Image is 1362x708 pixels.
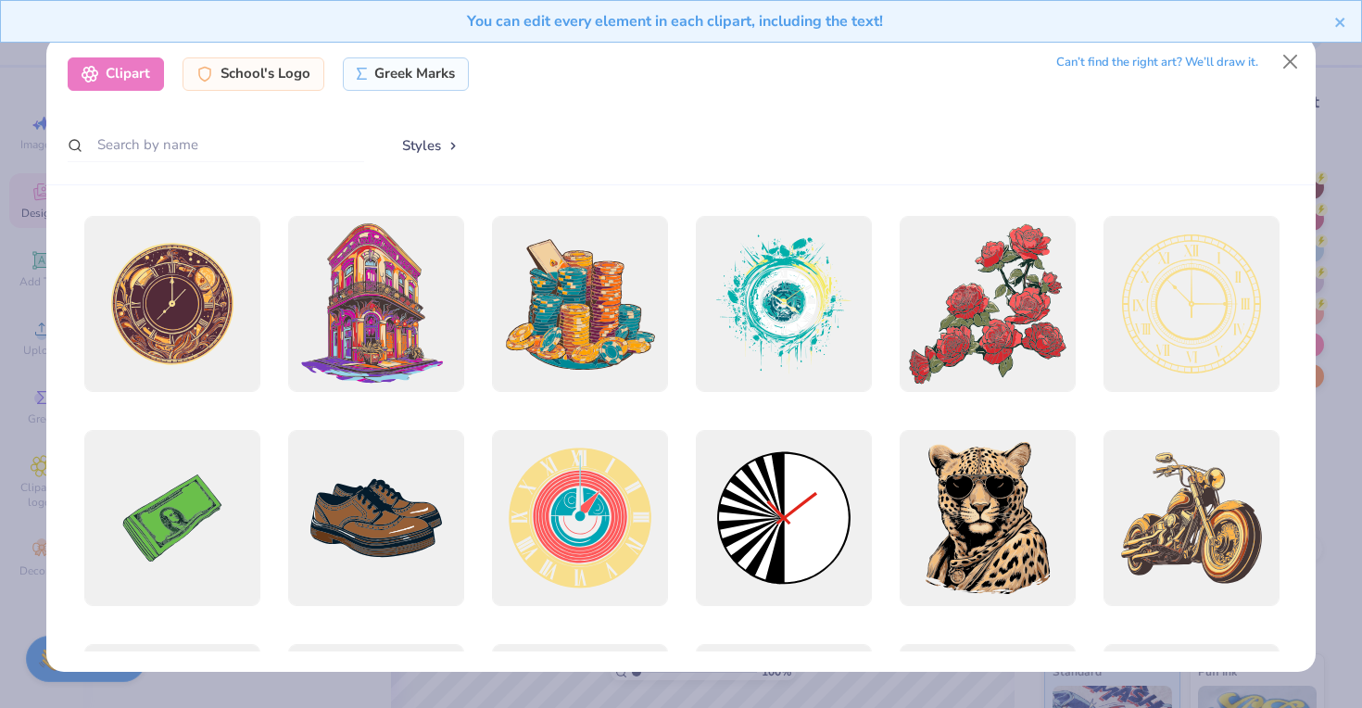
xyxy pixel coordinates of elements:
[1273,44,1308,80] button: Close
[183,57,324,91] div: School's Logo
[15,10,1334,32] div: You can edit every element in each clipart, including the text!
[68,57,164,91] div: Clipart
[343,57,470,91] div: Greek Marks
[1056,46,1258,79] div: Can’t find the right art? We’ll draw it.
[68,128,364,162] input: Search by name
[1334,10,1347,32] button: close
[383,128,479,163] button: Styles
